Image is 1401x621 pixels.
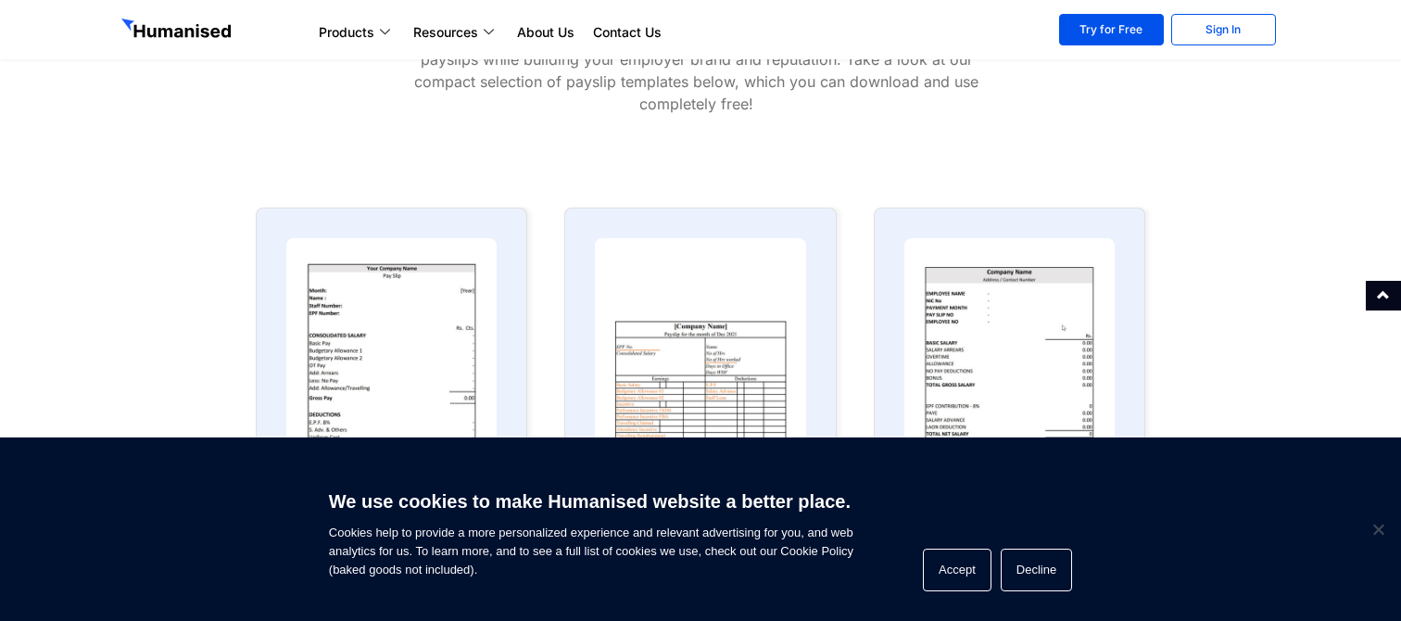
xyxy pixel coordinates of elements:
[391,26,1003,115] p: We offer a few different payslip templates that’ll let you offer your staff professional payslips...
[329,479,853,579] span: Cookies help to provide a more personalized experience and relevant advertising for you, and web ...
[904,238,1115,470] img: payslip template
[1059,14,1164,45] a: Try for Free
[329,488,853,514] h6: We use cookies to make Humanised website a better place.
[1001,549,1072,591] button: Decline
[584,21,671,44] a: Contact Us
[286,238,497,470] img: payslip template
[508,21,584,44] a: About Us
[1369,520,1387,539] span: Decline
[309,21,404,44] a: Products
[1171,14,1276,45] a: Sign In
[923,549,991,591] button: Accept
[404,21,508,44] a: Resources
[595,238,805,470] img: payslip template
[121,19,234,43] img: GetHumanised Logo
